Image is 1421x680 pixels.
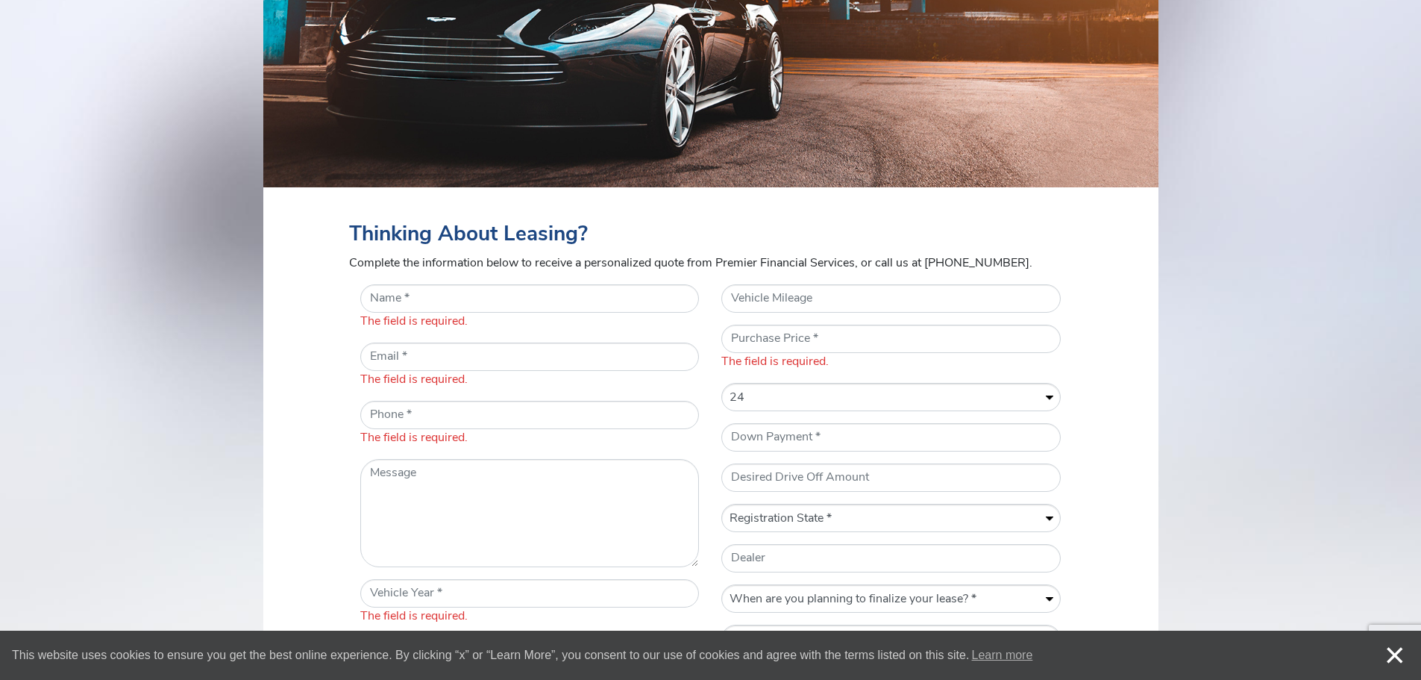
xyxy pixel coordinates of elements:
input: Purchase Price * [721,325,1061,353]
span: The field is required. [360,429,700,447]
input: Vehicle Mileage [721,284,1061,313]
span: The field is required. [360,313,700,331]
span: The field is required. [360,371,700,389]
input: Dealer [721,544,1061,573]
input: Name * [360,284,700,313]
input: Down Payment * [721,423,1061,452]
span: The field is required. [360,608,700,626]
h3: Thinking About Leasing? [349,223,1073,249]
span: The field is required. [721,353,1061,371]
a: dismiss cookie message [1369,631,1421,680]
a: learn more about cookies [969,644,1035,667]
span: This website uses cookies to ensure you get the best online experience. By clicking “x” or “Learn... [12,644,1357,667]
input: Vehicle Year * [360,579,700,608]
input: Email * [360,343,700,371]
p: Complete the information below to receive a personalized quote from Premier Financial Services, o... [349,255,1073,272]
input: Desired Drive Off Amount [721,464,1061,492]
input: Phone * [360,401,700,429]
